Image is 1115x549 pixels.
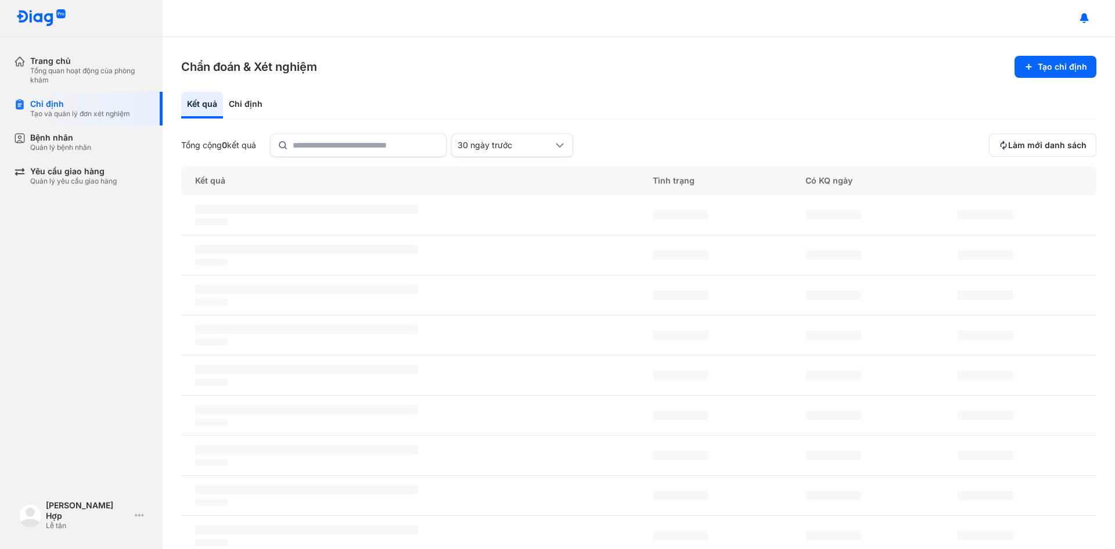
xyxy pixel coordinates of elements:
div: Tổng cộng kết quả [181,140,256,150]
div: 30 ngày trước [458,140,553,150]
span: ‌ [653,290,708,300]
span: ‌ [195,459,228,466]
span: ‌ [195,259,228,265]
div: Kết quả [181,92,223,119]
h3: Chẩn đoán & Xét nghiệm [181,59,317,75]
div: Trang chủ [30,56,149,66]
span: ‌ [195,525,418,534]
span: ‌ [958,210,1013,220]
span: ‌ [195,445,418,454]
span: ‌ [805,491,861,500]
span: ‌ [195,285,418,294]
div: Tình trạng [639,166,792,195]
span: ‌ [653,371,708,380]
div: Bệnh nhân [30,132,91,143]
div: Quản lý yêu cầu giao hàng [30,177,117,186]
span: ‌ [195,339,228,346]
div: Tổng quan hoạt động của phòng khám [30,66,149,85]
div: [PERSON_NAME] Hợp [46,500,130,521]
span: ‌ [195,325,418,334]
span: ‌ [958,531,1013,540]
span: ‌ [805,210,861,220]
span: ‌ [195,245,418,254]
span: ‌ [653,250,708,260]
span: ‌ [195,485,418,494]
span: ‌ [653,411,708,420]
span: ‌ [805,531,861,540]
span: ‌ [958,491,1013,500]
div: Quản lý bệnh nhân [30,143,91,152]
span: ‌ [653,451,708,460]
button: Tạo chỉ định [1015,56,1096,78]
span: ‌ [195,204,418,214]
span: ‌ [195,405,418,414]
span: ‌ [653,491,708,500]
span: ‌ [958,371,1013,380]
span: ‌ [805,290,861,300]
span: Làm mới danh sách [1008,140,1087,150]
span: ‌ [958,290,1013,300]
span: ‌ [195,365,418,374]
span: ‌ [805,331,861,340]
div: Chỉ định [223,92,268,119]
span: 0 [222,140,227,150]
span: ‌ [958,331,1013,340]
span: ‌ [195,379,228,386]
div: Tạo và quản lý đơn xét nghiệm [30,109,130,119]
span: ‌ [958,250,1013,260]
div: Yêu cầu giao hàng [30,166,117,177]
span: ‌ [805,411,861,420]
span: ‌ [958,451,1013,460]
span: ‌ [195,218,228,225]
span: ‌ [195,499,228,506]
span: ‌ [805,371,861,380]
span: ‌ [958,411,1013,420]
span: ‌ [195,299,228,306]
button: Làm mới danh sách [989,134,1096,157]
div: Chỉ định [30,99,130,109]
img: logo [19,504,42,527]
span: ‌ [653,531,708,540]
img: logo [16,9,66,27]
div: Lễ tân [46,521,130,530]
span: ‌ [653,210,708,220]
span: ‌ [805,451,861,460]
div: Có KQ ngày [792,166,944,195]
span: ‌ [195,419,228,426]
span: ‌ [195,539,228,546]
span: ‌ [805,250,861,260]
span: ‌ [653,331,708,340]
div: Kết quả [181,166,639,195]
